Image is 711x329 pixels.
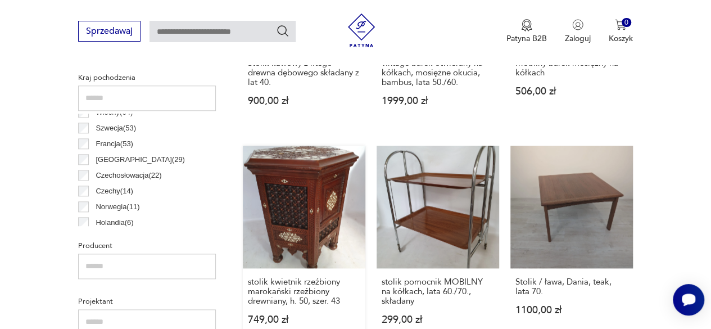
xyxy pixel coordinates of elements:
p: Szwecja ( 53 ) [96,122,136,134]
button: Szukaj [276,24,289,38]
a: Ikona medaluPatyna B2B [506,19,547,44]
h3: Stolik / ława, Dania, teak, lata 70. [515,277,628,296]
img: Patyna - sklep z meblami i dekoracjami vintage [345,13,378,47]
h3: stolik pomocnik MOBILNY na kółkach, lata 60./70., składany [382,277,494,306]
button: 0Koszyk [609,19,633,44]
p: Czechosłowacja ( 22 ) [96,169,161,182]
p: Francja ( 53 ) [96,138,133,150]
p: 1999,00 zł [382,96,494,106]
button: Sprzedawaj [78,21,141,42]
p: 1100,00 zł [515,305,628,315]
p: [GEOGRAPHIC_DATA] ( 29 ) [96,154,184,166]
img: Ikona medalu [521,19,532,31]
h3: Mobilny barek mosiężny na kółkach [515,58,628,78]
a: Sprzedawaj [78,28,141,36]
p: Koszyk [609,33,633,44]
img: Ikona koszyka [615,19,626,30]
p: 900,00 zł [248,96,360,106]
p: 299,00 zł [382,315,494,325]
button: Zaloguj [565,19,591,44]
p: 506,00 zł [515,87,628,96]
p: Producent [78,240,216,252]
p: Norwegia ( 11 ) [96,201,139,213]
p: Zaloguj [565,33,591,44]
h3: vintage barek otwierany na kółkach, mosiężne okucia, bambus, lata 50./60. [382,58,494,87]
p: Czechy ( 14 ) [96,185,133,197]
p: Kraj pochodzenia [78,71,216,84]
iframe: Smartsupp widget button [673,284,704,316]
p: 749,00 zł [248,315,360,325]
p: Holandia ( 6 ) [96,217,133,229]
button: Patyna B2B [506,19,547,44]
h3: Stolik kawowy z litego drewna dębowego składany z lat 40. [248,58,360,87]
p: Patyna B2B [506,33,547,44]
h3: stolik kwietnik rzeźbiony marokański rzeźbiony drewniany, h. 50, szer. 43 [248,277,360,306]
div: 0 [622,18,631,28]
p: Projektant [78,295,216,308]
img: Ikonka użytkownika [572,19,583,30]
